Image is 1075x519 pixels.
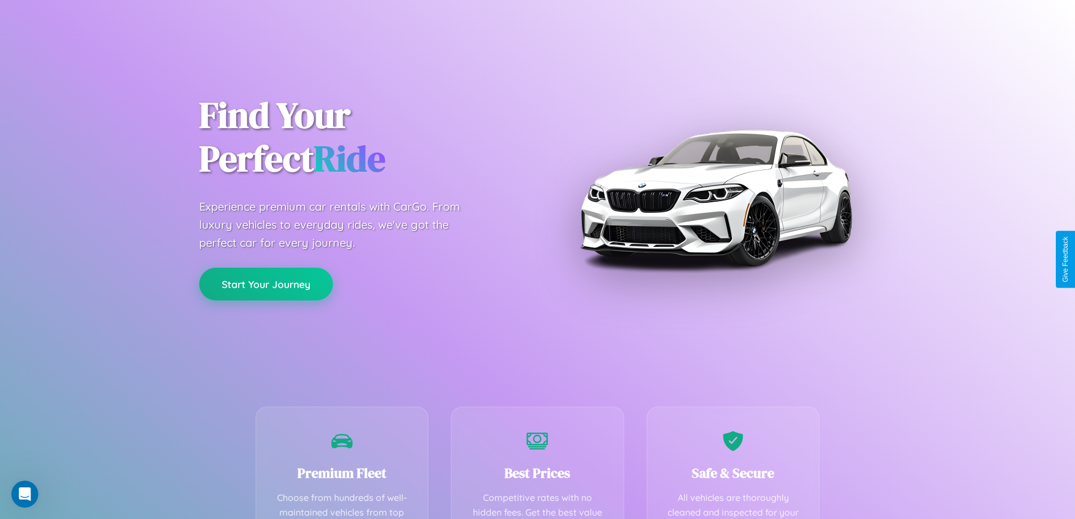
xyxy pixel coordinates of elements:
iframe: Intercom live chat [11,481,38,508]
h3: Safe & Secure [664,464,802,482]
p: Experience premium car rentals with CarGo. From luxury vehicles to everyday rides, we've got the ... [199,198,481,252]
button: Start Your Journey [199,268,333,300]
h1: Find Your Perfect [199,94,521,181]
span: Ride [314,134,385,183]
img: Premium BMW car rental vehicle [574,56,857,339]
div: Give Feedback [1061,237,1069,282]
h3: Premium Fleet [273,464,411,482]
h3: Best Prices [468,464,607,482]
